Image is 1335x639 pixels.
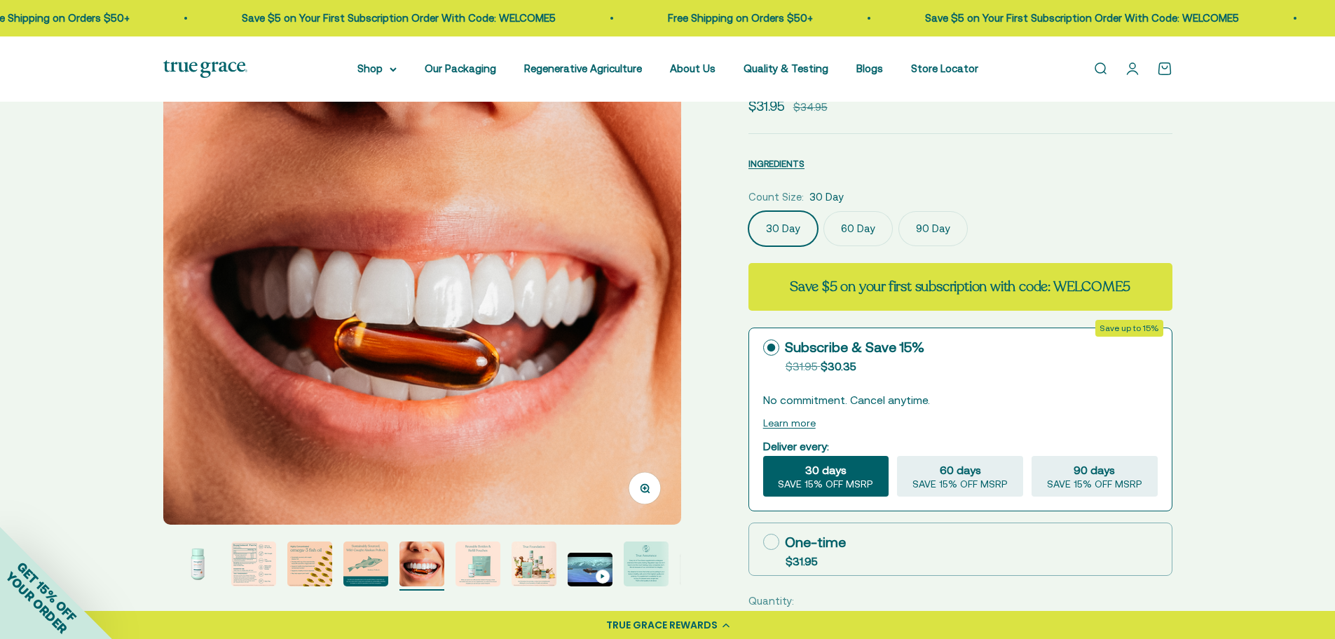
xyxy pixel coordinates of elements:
[399,542,444,586] img: Alaskan Pollock live a short life and do not bio-accumulate heavy metals and toxins the way older...
[163,6,681,525] img: Alaskan Pollock live a short life and do not bio-accumulate heavy metals and toxins the way older...
[456,542,500,591] button: Go to item 8
[287,542,332,586] img: - Sustainably sourced, wild-caught Alaskan fish - Provides 1400 mg of the essential fatty Acids E...
[809,189,844,206] span: 30 Day
[748,593,794,610] label: Quantity:
[512,542,556,586] img: Our full product line provides a robust and comprehensive offering for a true foundation of healt...
[568,553,612,591] button: Go to item 10
[357,60,397,77] summary: Shop
[512,542,556,591] button: Go to item 9
[911,62,978,74] a: Store Locator
[175,542,220,586] img: Omega-3 Fish Oil
[399,542,444,591] button: Go to item 7
[748,159,805,169] span: INGREDIENTS
[425,62,496,74] a: Our Packaging
[624,542,669,591] button: Go to item 11
[343,542,388,591] button: Go to item 6
[456,542,500,586] img: When you opt for our refill pouches instead of buying a whole new bottle every time you buy suppl...
[231,542,276,586] img: We source our fish oil from Alaskan Pollock that have been freshly caught for human consumption i...
[856,62,883,74] a: Blogs
[680,553,725,591] button: Go to item 12
[922,10,1236,27] p: Save $5 on Your First Subscription Order With Code: WELCOME5
[748,189,804,206] legend: Count Size:
[748,155,805,172] button: INGREDIENTS
[748,95,785,116] sale-price: $31.95
[524,62,642,74] a: Regenerative Agriculture
[3,569,70,636] span: YOUR ORDER
[239,10,553,27] p: Save $5 on Your First Subscription Order With Code: WELCOME5
[175,542,220,591] button: Go to item 3
[790,277,1130,296] strong: Save $5 on your first subscription with code: WELCOME5
[670,62,716,74] a: About Us
[231,542,276,591] button: Go to item 4
[624,542,669,586] img: Every lot of True Grace supplements undergoes extensive third-party testing. Regulation says we d...
[606,618,718,633] div: TRUE GRACE REWARDS
[665,12,810,24] a: Free Shipping on Orders $50+
[343,542,388,586] img: Our fish oil is traceable back to the specific fishery it came form, so you can check that it mee...
[793,99,828,116] compare-at-price: $34.95
[287,542,332,591] button: Go to item 5
[744,62,828,74] a: Quality & Testing
[14,559,79,624] span: GET 15% OFF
